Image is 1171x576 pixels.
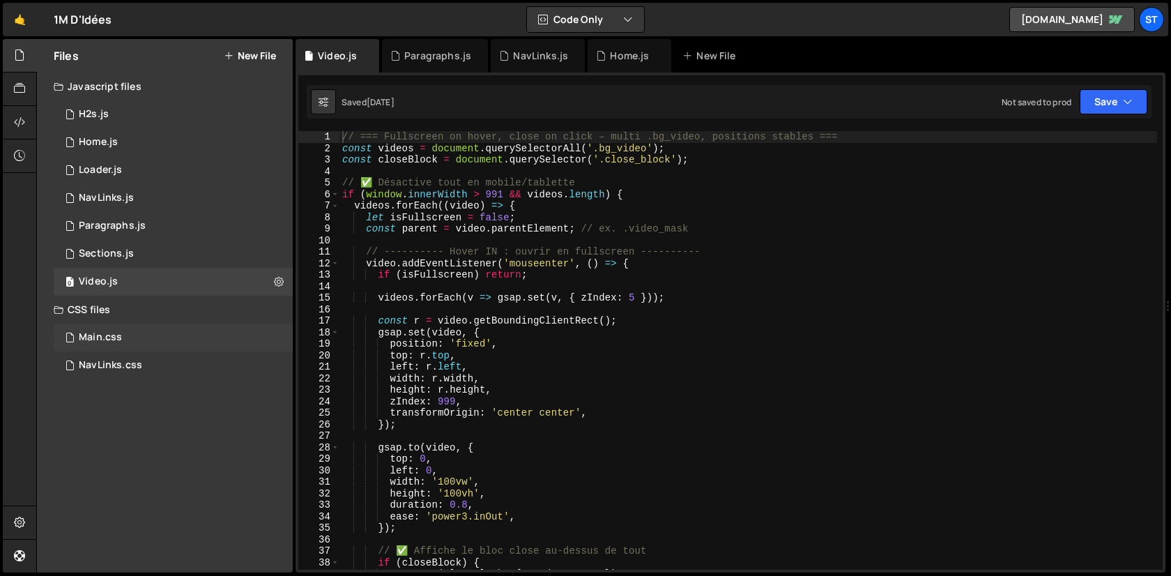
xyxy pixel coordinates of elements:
[527,7,644,32] button: Code Only
[298,361,339,373] div: 21
[298,246,339,258] div: 11
[298,327,339,339] div: 18
[1080,89,1147,114] button: Save
[79,275,118,288] div: Video.js
[3,3,37,36] a: 🤙
[298,499,339,511] div: 33
[513,49,568,63] div: NavLinks.js
[298,407,339,419] div: 25
[298,511,339,523] div: 34
[298,154,339,166] div: 3
[1139,7,1164,32] a: St
[298,304,339,316] div: 16
[298,292,339,304] div: 15
[54,48,79,63] h2: Files
[79,248,134,260] div: Sections.js
[298,350,339,362] div: 20
[54,156,293,184] div: 16858/46089.js
[298,166,339,178] div: 4
[54,240,293,268] div: 16858/46085.js
[298,396,339,408] div: 24
[298,430,339,442] div: 27
[79,108,109,121] div: H2s.js
[298,315,339,327] div: 17
[298,258,339,270] div: 12
[1009,7,1135,32] a: [DOMAIN_NAME]
[298,442,339,454] div: 28
[298,212,339,224] div: 8
[404,49,471,63] div: Paragraphs.js
[54,11,112,28] div: 1M D'Idées
[298,465,339,477] div: 30
[79,136,118,149] div: Home.js
[54,324,293,351] div: 16858/46090.css
[298,281,339,293] div: 14
[79,192,134,204] div: NavLinks.js
[610,49,649,63] div: Home.js
[79,359,142,372] div: NavLinks.css
[54,268,293,296] div: 16858/46082.js
[298,200,339,212] div: 7
[298,557,339,569] div: 38
[298,269,339,281] div: 13
[224,50,276,61] button: New File
[367,96,395,108] div: [DATE]
[298,522,339,534] div: 35
[298,131,339,143] div: 1
[682,49,741,63] div: New File
[298,143,339,155] div: 2
[298,384,339,396] div: 23
[298,534,339,546] div: 36
[54,212,293,240] div: 16858/46084.js
[298,223,339,235] div: 9
[298,338,339,350] div: 19
[318,49,357,63] div: Video.js
[66,278,74,289] span: 0
[298,235,339,247] div: 10
[298,419,339,431] div: 26
[54,100,293,128] div: 16858/46088.js
[298,453,339,465] div: 29
[37,73,293,100] div: Javascript files
[298,545,339,557] div: 37
[54,128,293,156] div: 16858/46839.js
[342,96,395,108] div: Saved
[1002,96,1071,108] div: Not saved to prod
[79,220,146,232] div: Paragraphs.js
[298,373,339,385] div: 22
[298,476,339,488] div: 31
[79,164,122,176] div: Loader.js
[54,184,293,212] div: 16858/46091.js
[298,177,339,189] div: 5
[298,189,339,201] div: 6
[298,488,339,500] div: 32
[37,296,293,324] div: CSS files
[54,351,293,379] div: 16858/46083.css
[79,331,122,344] div: Main.css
